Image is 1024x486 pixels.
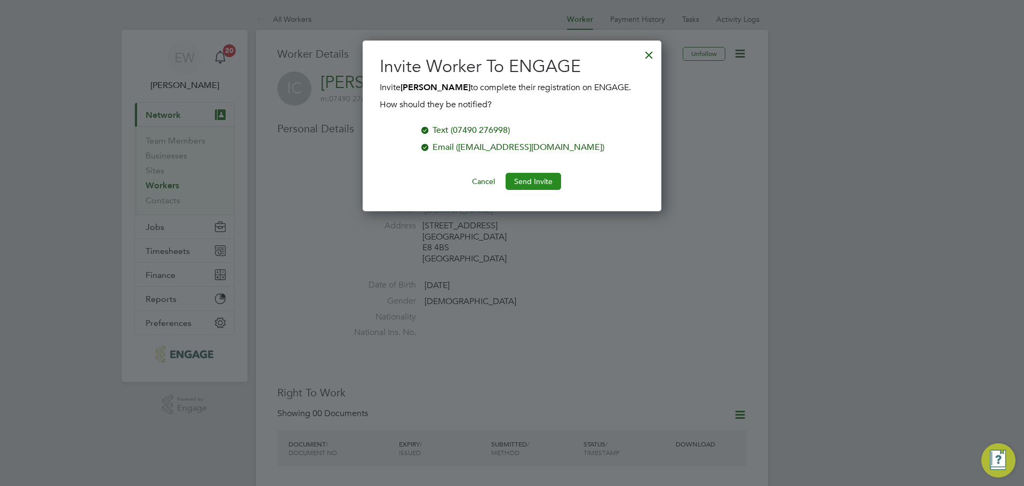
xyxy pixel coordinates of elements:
[463,173,503,190] button: Cancel
[506,173,561,190] button: Send Invite
[380,94,644,111] div: How should they be notified?
[401,82,470,92] b: [PERSON_NAME]
[380,55,644,78] h2: Invite Worker To ENGAGE
[380,81,644,111] div: Invite to complete their registration on ENGAGE.
[981,443,1015,477] button: Engage Resource Center
[433,124,510,137] div: Text (07490 276998)
[433,141,604,154] div: Email ([EMAIL_ADDRESS][DOMAIN_NAME])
